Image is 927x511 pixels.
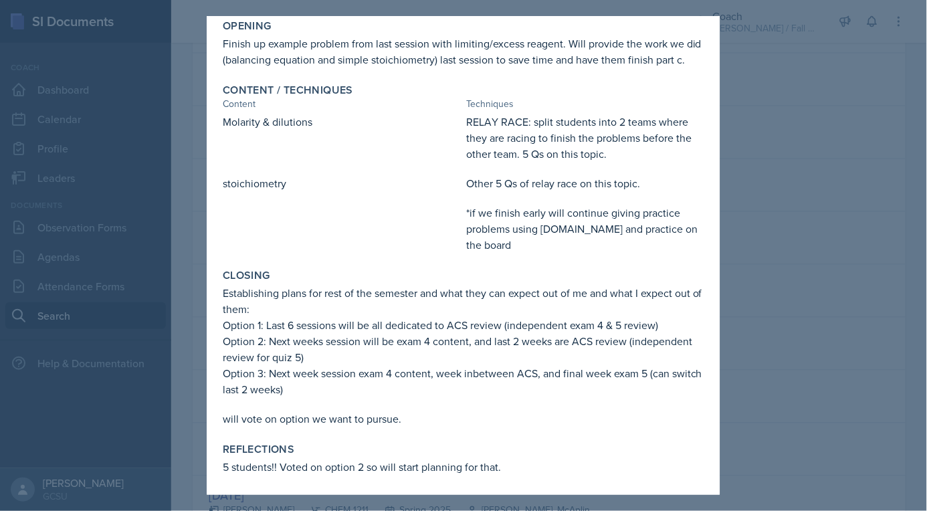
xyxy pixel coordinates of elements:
[223,365,704,397] p: Option 3: Next week session exam 4 content, week inbetween ACS, and final week exam 5 (can switch...
[223,333,704,365] p: Option 2: Next weeks session will be exam 4 content, and last 2 weeks are ACS review (independent...
[223,84,353,97] label: Content / Techniques
[466,114,704,162] p: RELAY RACE: split students into 2 teams where they are racing to finish the problems before the o...
[223,317,704,333] p: Option 1: Last 6 sessions will be all dedicated to ACS review (independent exam 4 & 5 review)
[223,411,704,427] p: will vote on option we want to pursue.
[466,175,704,191] p: Other 5 Qs of relay race on this topic.
[223,97,461,111] div: Content
[223,114,461,130] p: Molarity & dilutions
[466,205,704,253] p: *if we finish early will continue giving practice problems using [DOMAIN_NAME] and practice on th...
[223,443,294,456] label: Reflections
[466,97,704,111] div: Techniques
[223,19,272,33] label: Opening
[223,35,704,68] p: Finish up example problem from last session with limiting/excess reagent. Will provide the work w...
[223,269,270,282] label: Closing
[223,175,461,191] p: stoichiometry
[223,285,704,317] p: Establishing plans for rest of the semester and what they can expect out of me and what I expect ...
[223,459,704,475] p: 5 students!! Voted on option 2 so will start planning for that.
